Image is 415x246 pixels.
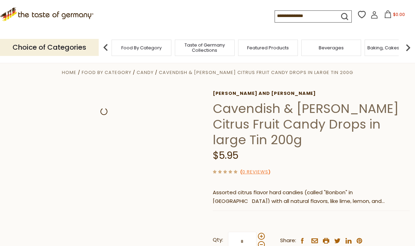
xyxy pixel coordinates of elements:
[213,149,238,162] span: $5.95
[159,69,353,76] a: Cavendish & [PERSON_NAME] Citrus Fruit Candy Drops in large Tin 200g
[240,169,270,175] span: ( )
[137,69,154,76] a: Candy
[380,10,409,21] button: $0.00
[121,45,162,50] a: Food By Category
[99,41,113,55] img: previous arrow
[62,69,76,76] a: Home
[82,69,131,76] a: Food By Category
[280,236,296,245] span: Share:
[319,45,344,50] a: Beverages
[242,169,268,176] a: 0 Reviews
[213,236,223,244] strong: Qty:
[177,42,233,53] a: Taste of Germany Collections
[401,41,415,55] img: next arrow
[213,188,410,206] p: Assorted citrus flavor hard candies (called "Bonbon" in [GEOGRAPHIC_DATA]) with all natural flavo...
[213,91,410,96] a: [PERSON_NAME] and [PERSON_NAME]
[213,101,410,148] h1: Cavendish & [PERSON_NAME] Citrus Fruit Candy Drops in large Tin 200g
[247,45,289,50] a: Featured Products
[393,11,405,17] span: $0.00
